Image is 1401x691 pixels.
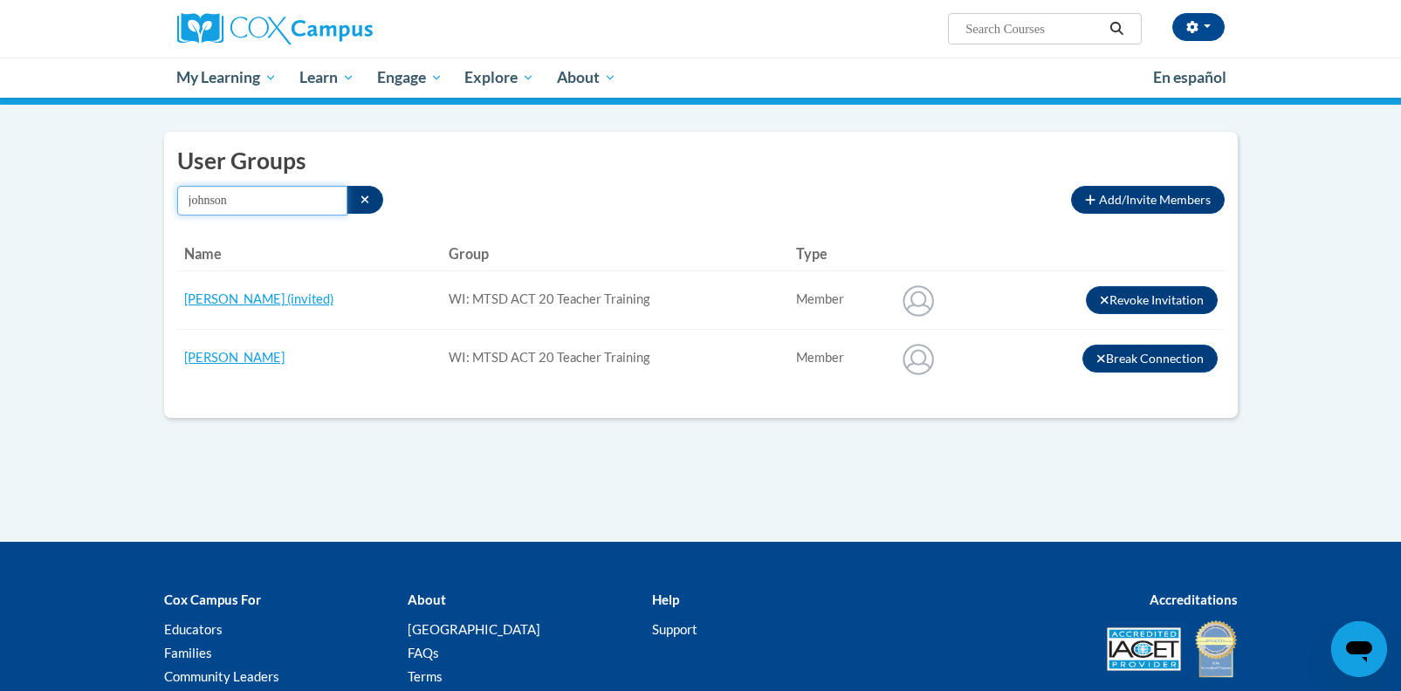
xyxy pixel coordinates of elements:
[557,67,616,88] span: About
[789,270,889,329] td: Connected user for connection: WI: MTSD ACT 20 Teacher Training
[1142,59,1238,96] a: En español
[1071,186,1224,214] button: Add/Invite Members
[164,621,223,637] a: Educators
[1103,18,1130,39] button: Search
[184,350,285,365] a: [PERSON_NAME]
[177,145,1225,177] h2: User Groups
[1194,619,1238,680] img: IDA® Accredited
[177,186,347,216] input: Search by name
[652,592,679,607] b: Help
[1172,13,1225,41] button: Account Settings
[366,58,454,98] a: Engage
[288,58,366,98] a: Learn
[408,592,446,607] b: About
[177,236,442,271] th: Name
[184,291,333,306] a: [PERSON_NAME] (invited)
[1331,621,1387,677] iframe: Button to launch messaging window
[442,329,790,387] td: WI: MTSD ACT 20 Teacher Training
[176,67,277,88] span: My Learning
[442,270,790,329] td: WI: MTSD ACT 20 Teacher Training
[464,67,534,88] span: Explore
[453,58,546,98] a: Explore
[299,67,354,88] span: Learn
[789,236,889,271] th: Type
[408,645,439,660] a: FAQs
[347,186,384,214] button: Search
[164,668,279,684] a: Community Leaders
[164,645,212,660] a: Families
[177,13,373,44] img: Cox Campus
[164,592,261,607] b: Cox Campus For
[166,58,289,98] a: My Learning
[964,18,1103,39] input: Search Courses
[896,337,940,380] img: Cara Johnson
[1099,192,1211,207] span: Add/Invite Members
[1082,345,1218,373] button: Break Connection
[789,329,889,387] td: Connected user for connection: WI: MTSD ACT 20 Teacher Training
[1107,627,1181,671] img: Accredited IACET® Provider
[377,67,443,88] span: Engage
[652,621,697,637] a: Support
[1150,592,1238,607] b: Accreditations
[896,278,940,322] img: Caitlin Johnson
[1153,68,1226,86] span: En español
[408,668,443,684] a: Terms
[1086,286,1218,314] button: Revoke Invitation
[151,58,1251,98] div: Main menu
[442,236,790,271] th: Group
[408,621,540,637] a: [GEOGRAPHIC_DATA]
[546,58,628,98] a: About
